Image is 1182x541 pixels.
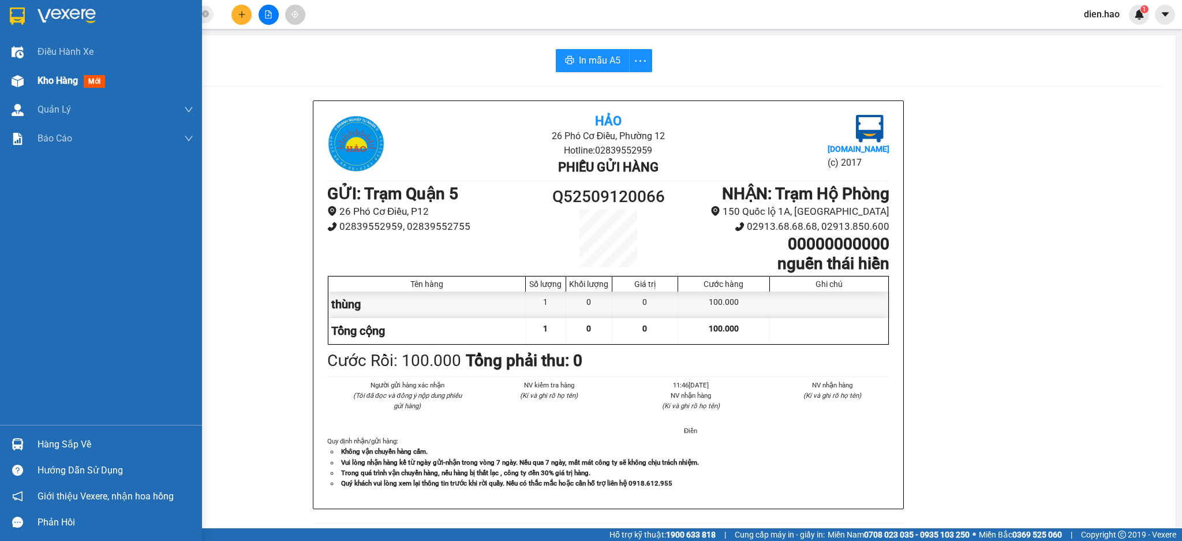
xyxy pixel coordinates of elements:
li: Điền [634,426,748,436]
span: 1 [1142,5,1146,13]
button: aim [285,5,305,25]
span: Quản Lý [38,102,71,117]
li: NV nhận hàng [634,390,748,401]
span: notification [12,491,23,502]
span: Báo cáo [38,131,72,145]
span: close-circle [202,10,209,17]
div: 0 [566,292,612,318]
span: dien.hao [1075,7,1129,21]
h1: 00000000000 [679,234,889,254]
span: 0 [586,324,591,333]
strong: Vui lòng nhận hàng kể từ ngày gửi-nhận trong vòng 7 ngày. Nếu qua 7 ngày, mất mát công ty sẽ khôn... [341,458,699,467]
strong: 1900 633 818 [666,530,716,539]
b: Phiếu gửi hàng [558,160,659,174]
span: question-circle [12,465,23,476]
div: Số lượng [529,279,563,289]
li: 26 Phó Cơ Điều, P12 [327,204,538,219]
span: message [12,517,23,528]
img: warehouse-icon [12,438,24,450]
li: 150 Quốc lộ 1A, [GEOGRAPHIC_DATA] [679,204,889,219]
div: thùng [328,292,526,318]
sup: 1 [1140,5,1149,13]
img: warehouse-icon [12,75,24,87]
span: 100.000 [709,324,739,333]
span: environment [710,206,720,216]
span: 1 [543,324,548,333]
span: file-add [264,10,272,18]
span: In mẫu A5 [579,53,620,68]
span: | [1071,528,1072,541]
button: file-add [259,5,279,25]
span: Điều hành xe [38,44,93,59]
li: Hotline: 02839552959 [421,143,795,158]
span: environment [327,206,337,216]
button: more [629,49,652,72]
span: close-circle [202,9,209,20]
span: Cung cấp máy in - giấy in: [735,528,825,541]
h1: nguễn thái hiền [679,254,889,274]
div: Cước hàng [681,279,766,289]
i: (Tôi đã đọc và đồng ý nộp dung phiếu gửi hàng) [353,391,462,410]
span: down [184,105,193,114]
span: ⚪️ [972,532,976,537]
span: Kho hàng [38,75,78,86]
div: Cước Rồi : 100.000 [327,348,461,374]
li: 26 Phó Cơ Điều, Phường 12 [421,129,795,143]
b: NHẬN : Trạm Hộ Phòng [722,184,889,203]
b: GỬI : Trạm Quận 5 [327,184,458,203]
button: printerIn mẫu A5 [556,49,630,72]
span: 0 [642,324,647,333]
span: Tổng cộng [331,324,385,338]
div: 100.000 [678,292,770,318]
li: NV nhận hàng [776,380,890,390]
span: plus [238,10,246,18]
div: Tên hàng [331,279,522,289]
span: caret-down [1160,9,1170,20]
i: (Kí và ghi rõ họ tên) [662,402,720,410]
img: icon-new-feature [1134,9,1144,20]
span: Miền Bắc [979,528,1062,541]
li: 02913.68.68.68, 02913.850.600 [679,219,889,234]
strong: 0708 023 035 - 0935 103 250 [864,530,970,539]
img: logo.jpg [327,115,385,173]
span: phone [735,222,745,232]
div: Quy định nhận/gửi hàng : [327,436,889,488]
img: solution-icon [12,133,24,145]
span: | [724,528,726,541]
span: Hỗ trợ kỹ thuật: [609,528,716,541]
div: Phản hồi [38,514,193,531]
div: Giá trị [615,279,675,289]
span: aim [291,10,299,18]
span: mới [84,75,105,88]
img: warehouse-icon [12,46,24,58]
strong: Trong quá trình vận chuyển hàng, nếu hàng bị thất lạc , công ty đền 30% giá trị hàng. [341,469,590,477]
span: down [184,134,193,143]
button: plus [231,5,252,25]
span: copyright [1118,531,1126,539]
li: 11:46[DATE] [634,380,748,390]
span: phone [327,222,337,232]
div: 0 [612,292,678,318]
h1: Q52509120066 [538,184,679,210]
span: printer [565,55,574,66]
b: [DOMAIN_NAME] [828,144,889,154]
b: Hảo [595,114,622,128]
b: Tổng phải thu: 0 [466,351,582,370]
li: (c) 2017 [828,155,889,170]
div: Hướng dẫn sử dụng [38,462,193,479]
div: Hàng sắp về [38,436,193,453]
div: 1 [526,292,566,318]
div: Ghi chú [773,279,885,289]
span: Giới thiệu Vexere, nhận hoa hồng [38,489,174,503]
strong: Quý khách vui lòng xem lại thông tin trước khi rời quầy. Nếu có thắc mắc hoặc cần hỗ trợ liên hệ ... [341,479,672,487]
div: Khối lượng [569,279,609,289]
i: (Kí và ghi rõ họ tên) [803,391,861,400]
i: (Kí và ghi rõ họ tên) [520,391,578,400]
strong: 0369 525 060 [1012,530,1062,539]
li: NV kiểm tra hàng [492,380,607,390]
img: warehouse-icon [12,104,24,116]
li: 02839552959, 02839552755 [327,219,538,234]
img: logo.jpg [856,115,884,143]
li: Người gửi hàng xác nhận [350,380,465,390]
button: caret-down [1155,5,1175,25]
